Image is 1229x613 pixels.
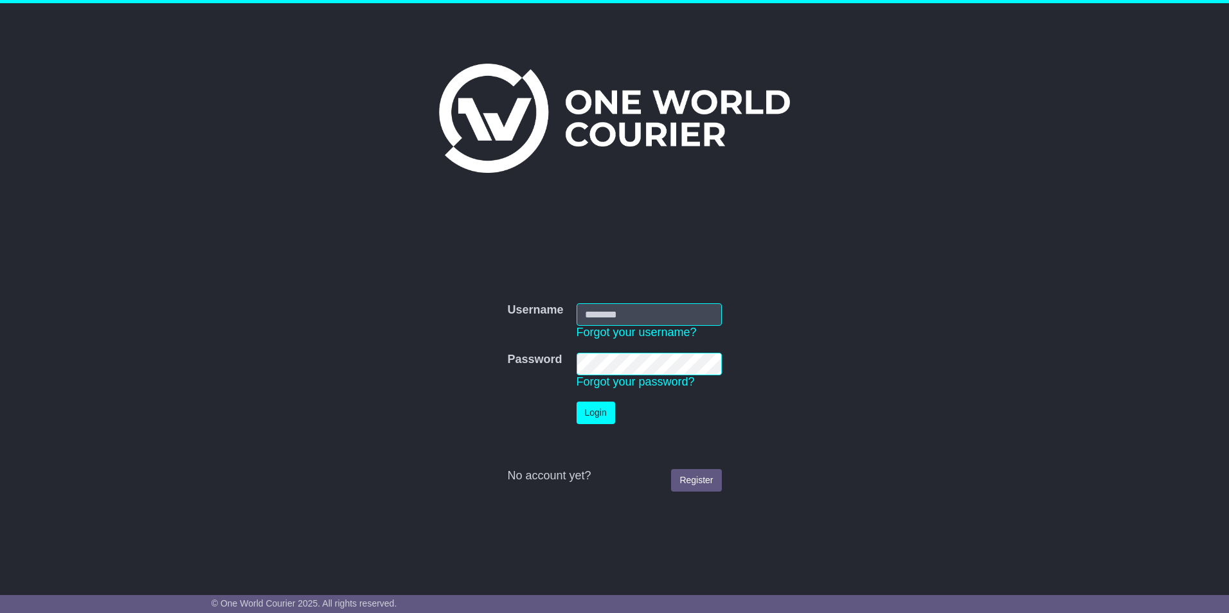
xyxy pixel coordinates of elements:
div: No account yet? [507,469,721,483]
span: © One World Courier 2025. All rights reserved. [211,598,397,609]
label: Username [507,303,563,317]
button: Login [577,402,615,424]
a: Forgot your username? [577,326,697,339]
label: Password [507,353,562,367]
a: Forgot your password? [577,375,695,388]
img: One World [439,64,790,173]
a: Register [671,469,721,492]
